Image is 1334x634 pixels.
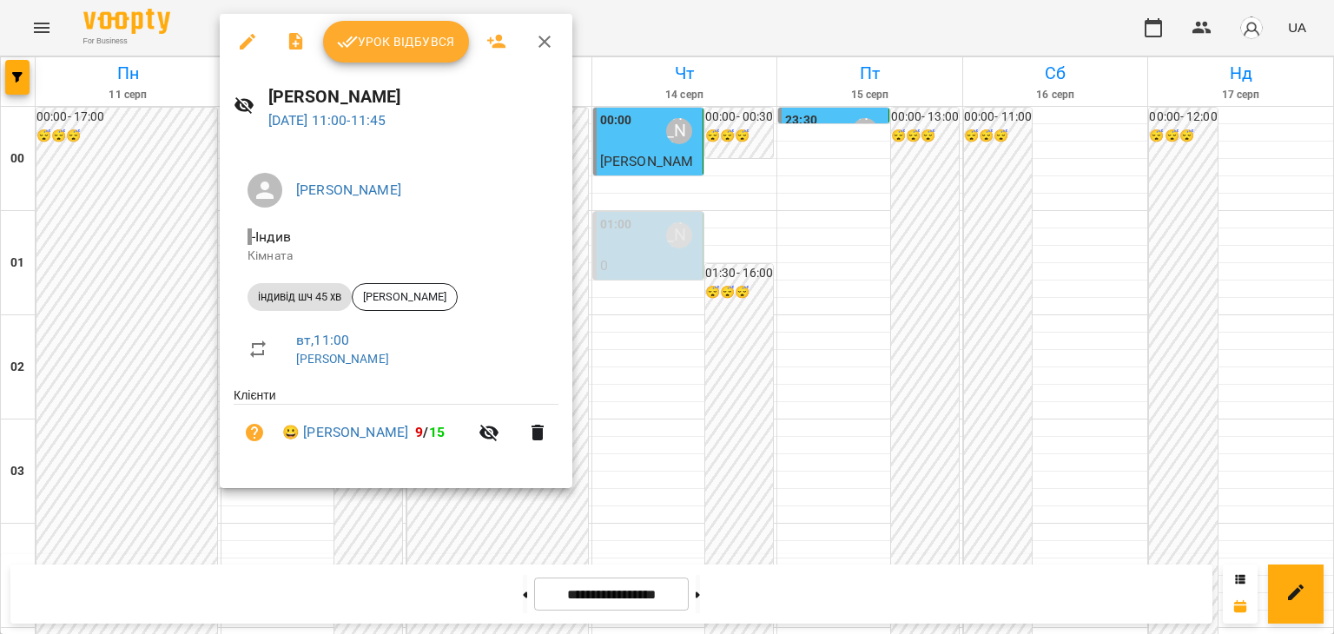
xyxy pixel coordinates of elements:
div: [PERSON_NAME] [352,283,458,311]
a: [PERSON_NAME] [296,182,401,198]
button: Візит ще не сплачено. Додати оплату? [234,412,275,453]
span: Урок відбувся [337,31,455,52]
span: індивід шч 45 хв [248,289,352,305]
span: [PERSON_NAME] [353,289,457,305]
p: Кімната [248,248,545,265]
span: - Індив [248,228,294,245]
ul: Клієнти [234,386,558,467]
span: 15 [429,424,445,440]
span: 9 [415,424,423,440]
button: Урок відбувся [323,21,469,63]
a: [DATE] 11:00-11:45 [268,112,386,129]
a: 😀 [PERSON_NAME] [282,422,408,443]
h6: [PERSON_NAME] [268,83,558,110]
a: вт , 11:00 [296,332,349,348]
a: [PERSON_NAME] [296,352,389,366]
b: / [415,424,445,440]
